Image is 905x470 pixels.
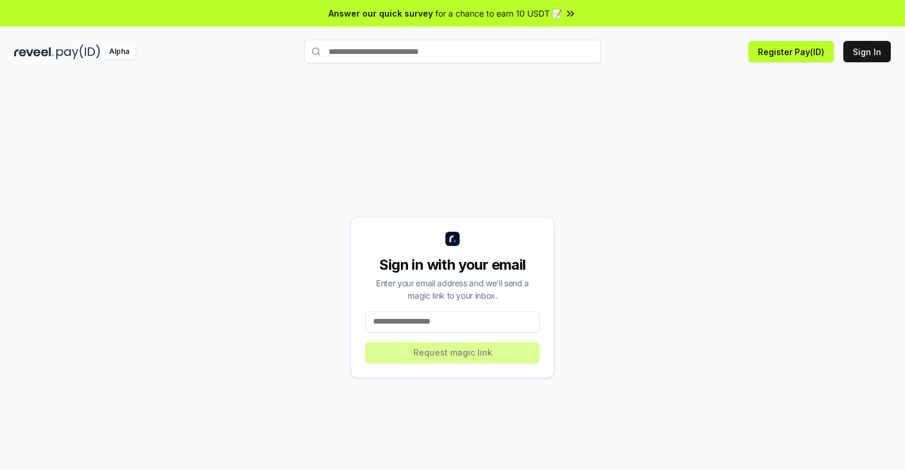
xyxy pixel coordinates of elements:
button: Sign In [843,41,891,62]
img: pay_id [56,44,100,59]
div: Enter your email address and we’ll send a magic link to your inbox. [365,277,540,302]
img: logo_small [445,232,460,246]
div: Sign in with your email [365,255,540,274]
img: reveel_dark [14,44,54,59]
button: Register Pay(ID) [748,41,834,62]
div: Alpha [103,44,136,59]
span: Answer our quick survey [329,7,433,20]
span: for a chance to earn 10 USDT 📝 [435,7,562,20]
